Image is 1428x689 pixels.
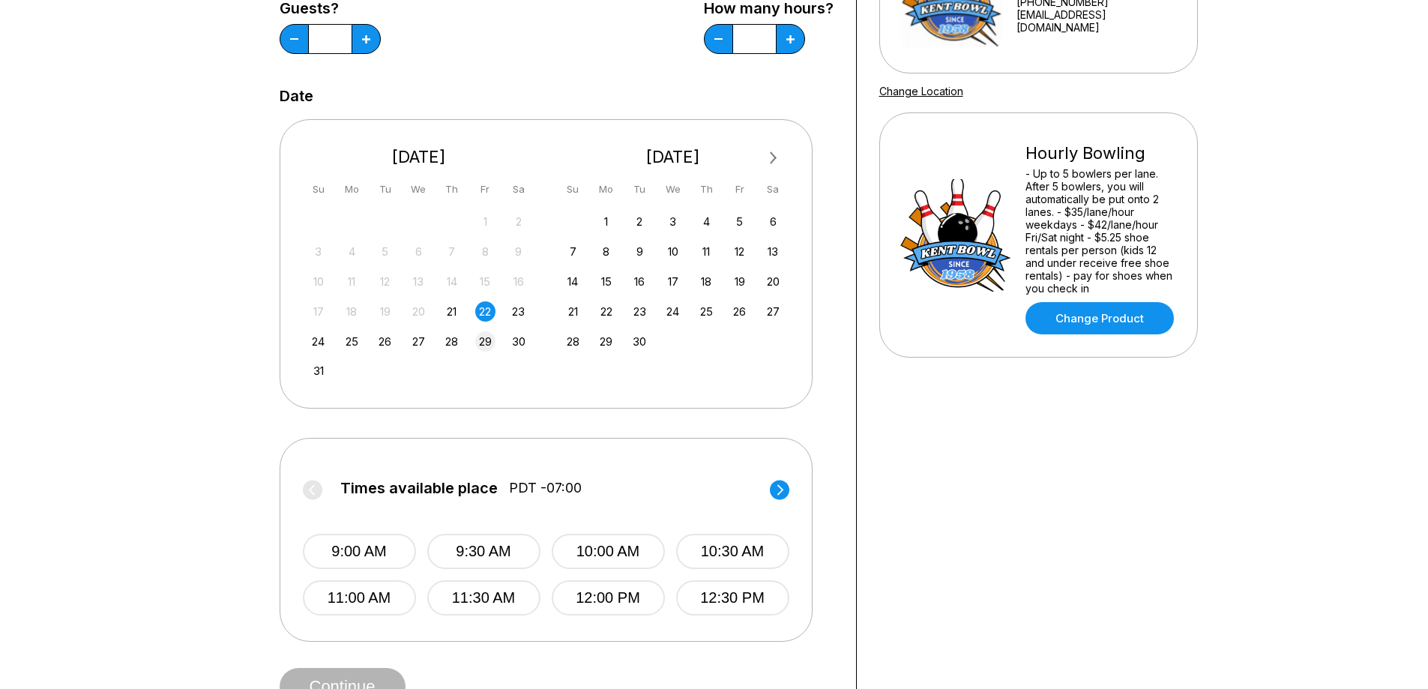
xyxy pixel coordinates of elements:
[763,271,783,292] div: Choose Saturday, September 20th, 2025
[342,271,362,292] div: Not available Monday, August 11th, 2025
[340,480,498,496] span: Times available place
[307,210,531,382] div: month 2025-08
[1025,302,1174,334] a: Change Product
[696,211,717,232] div: Choose Thursday, September 4th, 2025
[508,271,528,292] div: Not available Saturday, August 16th, 2025
[729,241,750,262] div: Choose Friday, September 12th, 2025
[663,271,683,292] div: Choose Wednesday, September 17th, 2025
[696,179,717,199] div: Th
[596,331,616,352] div: Choose Monday, September 29th, 2025
[561,210,786,352] div: month 2025-09
[442,301,462,322] div: Choose Thursday, August 21st, 2025
[308,179,328,199] div: Su
[409,271,429,292] div: Not available Wednesday, August 13th, 2025
[696,271,717,292] div: Choose Thursday, September 18th, 2025
[729,211,750,232] div: Choose Friday, September 5th, 2025
[303,147,535,167] div: [DATE]
[663,301,683,322] div: Choose Wednesday, September 24th, 2025
[509,480,582,496] span: PDT -07:00
[303,534,416,569] button: 9:00 AM
[663,241,683,262] div: Choose Wednesday, September 10th, 2025
[427,534,540,569] button: 9:30 AM
[900,179,1012,292] img: Hourly Bowling
[630,301,650,322] div: Choose Tuesday, September 23rd, 2025
[762,146,786,170] button: Next Month
[475,331,495,352] div: Choose Friday, August 29th, 2025
[596,179,616,199] div: Mo
[729,179,750,199] div: Fr
[475,271,495,292] div: Not available Friday, August 15th, 2025
[308,301,328,322] div: Not available Sunday, August 17th, 2025
[508,211,528,232] div: Not available Saturday, August 2nd, 2025
[342,179,362,199] div: Mo
[375,271,395,292] div: Not available Tuesday, August 12th, 2025
[375,179,395,199] div: Tu
[308,331,328,352] div: Choose Sunday, August 24th, 2025
[409,331,429,352] div: Choose Wednesday, August 27th, 2025
[475,211,495,232] div: Not available Friday, August 1st, 2025
[630,271,650,292] div: Choose Tuesday, September 16th, 2025
[552,534,665,569] button: 10:00 AM
[308,361,328,381] div: Choose Sunday, August 31st, 2025
[763,179,783,199] div: Sa
[552,580,665,616] button: 12:00 PM
[409,241,429,262] div: Not available Wednesday, August 6th, 2025
[557,147,789,167] div: [DATE]
[563,301,583,322] div: Choose Sunday, September 21st, 2025
[1025,143,1178,163] div: Hourly Bowling
[475,179,495,199] div: Fr
[563,331,583,352] div: Choose Sunday, September 28th, 2025
[663,211,683,232] div: Choose Wednesday, September 3rd, 2025
[280,88,313,104] label: Date
[409,179,429,199] div: We
[563,241,583,262] div: Choose Sunday, September 7th, 2025
[630,241,650,262] div: Choose Tuesday, September 9th, 2025
[442,179,462,199] div: Th
[596,211,616,232] div: Choose Monday, September 1st, 2025
[596,301,616,322] div: Choose Monday, September 22nd, 2025
[308,271,328,292] div: Not available Sunday, August 10th, 2025
[676,580,789,616] button: 12:30 PM
[427,580,540,616] button: 11:30 AM
[508,179,528,199] div: Sa
[630,179,650,199] div: Tu
[375,301,395,322] div: Not available Tuesday, August 19th, 2025
[303,580,416,616] button: 11:00 AM
[763,211,783,232] div: Choose Saturday, September 6th, 2025
[563,271,583,292] div: Choose Sunday, September 14th, 2025
[1016,8,1177,34] a: [EMAIL_ADDRESS][DOMAIN_NAME]
[475,241,495,262] div: Not available Friday, August 8th, 2025
[508,331,528,352] div: Choose Saturday, August 30th, 2025
[879,85,963,97] a: Change Location
[763,301,783,322] div: Choose Saturday, September 27th, 2025
[663,179,683,199] div: We
[630,331,650,352] div: Choose Tuesday, September 30th, 2025
[1025,167,1178,295] div: - Up to 5 bowlers per lane. After 5 bowlers, you will automatically be put onto 2 lanes. - $35/la...
[442,241,462,262] div: Not available Thursday, August 7th, 2025
[729,271,750,292] div: Choose Friday, September 19th, 2025
[630,211,650,232] div: Choose Tuesday, September 2nd, 2025
[763,241,783,262] div: Choose Saturday, September 13th, 2025
[342,301,362,322] div: Not available Monday, August 18th, 2025
[508,241,528,262] div: Not available Saturday, August 9th, 2025
[696,301,717,322] div: Choose Thursday, September 25th, 2025
[596,241,616,262] div: Choose Monday, September 8th, 2025
[409,301,429,322] div: Not available Wednesday, August 20th, 2025
[676,534,789,569] button: 10:30 AM
[375,241,395,262] div: Not available Tuesday, August 5th, 2025
[596,271,616,292] div: Choose Monday, September 15th, 2025
[308,241,328,262] div: Not available Sunday, August 3rd, 2025
[508,301,528,322] div: Choose Saturday, August 23rd, 2025
[696,241,717,262] div: Choose Thursday, September 11th, 2025
[342,241,362,262] div: Not available Monday, August 4th, 2025
[375,331,395,352] div: Choose Tuesday, August 26th, 2025
[729,301,750,322] div: Choose Friday, September 26th, 2025
[342,331,362,352] div: Choose Monday, August 25th, 2025
[563,179,583,199] div: Su
[475,301,495,322] div: Choose Friday, August 22nd, 2025
[442,271,462,292] div: Not available Thursday, August 14th, 2025
[442,331,462,352] div: Choose Thursday, August 28th, 2025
